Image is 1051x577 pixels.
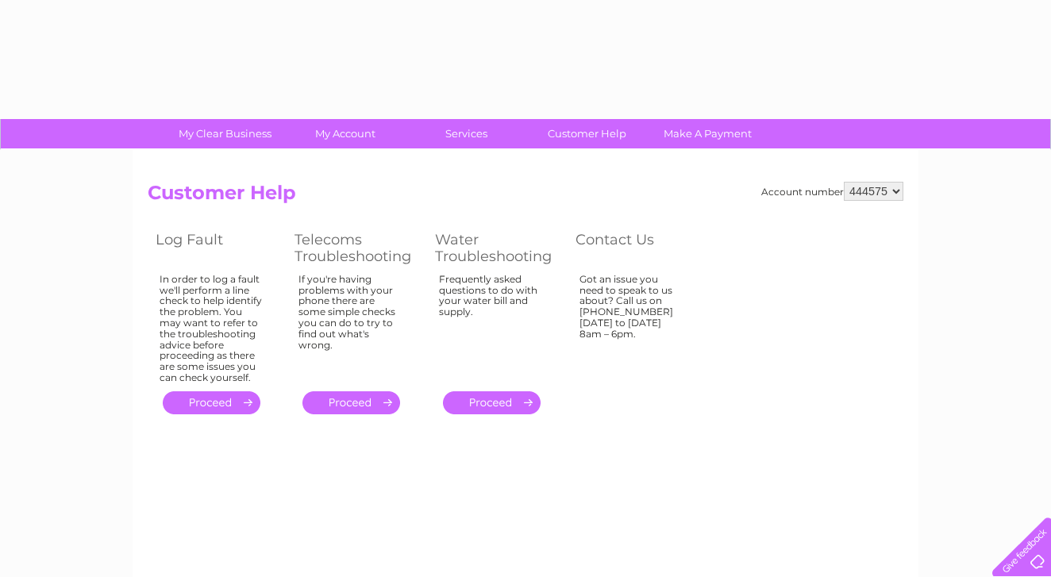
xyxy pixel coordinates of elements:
div: In order to log a fault we'll perform a line check to help identify the problem. You may want to ... [160,274,263,383]
th: Contact Us [568,227,706,269]
a: Make A Payment [642,119,773,148]
h2: Customer Help [148,182,903,212]
a: My Clear Business [160,119,291,148]
div: Account number [761,182,903,201]
a: My Account [280,119,411,148]
a: Customer Help [522,119,653,148]
th: Log Fault [148,227,287,269]
div: If you're having problems with your phone there are some simple checks you can do to try to find ... [298,274,403,377]
a: . [302,391,400,414]
div: Got an issue you need to speak to us about? Call us on [PHONE_NUMBER] [DATE] to [DATE] 8am – 6pm. [579,274,683,377]
th: Telecoms Troubleshooting [287,227,427,269]
div: Frequently asked questions to do with your water bill and supply. [439,274,544,377]
a: . [443,391,541,414]
th: Water Troubleshooting [427,227,568,269]
a: Services [401,119,532,148]
a: . [163,391,260,414]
